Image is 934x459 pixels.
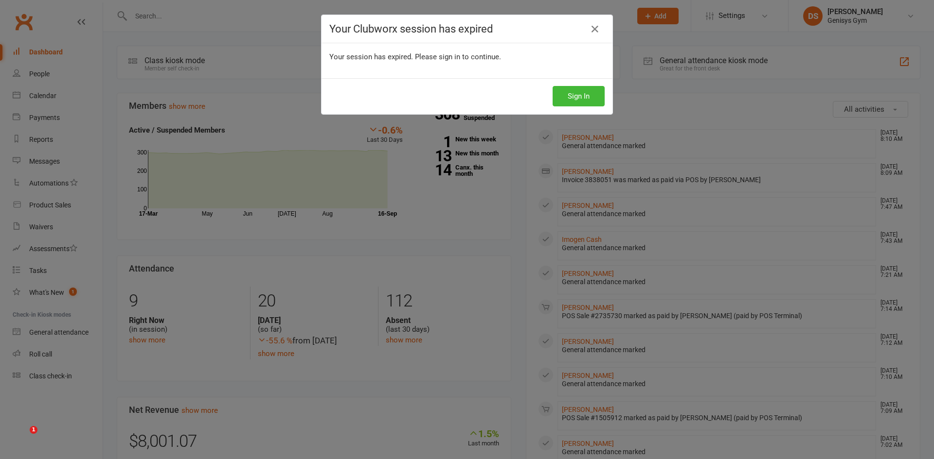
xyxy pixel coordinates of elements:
button: Sign In [553,86,605,106]
h4: Your Clubworx session has expired [329,23,605,35]
iframe: Intercom live chat [10,426,33,449]
span: 1 [30,426,37,434]
span: Your session has expired. Please sign in to continue. [329,52,501,61]
a: Close [587,21,603,37]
